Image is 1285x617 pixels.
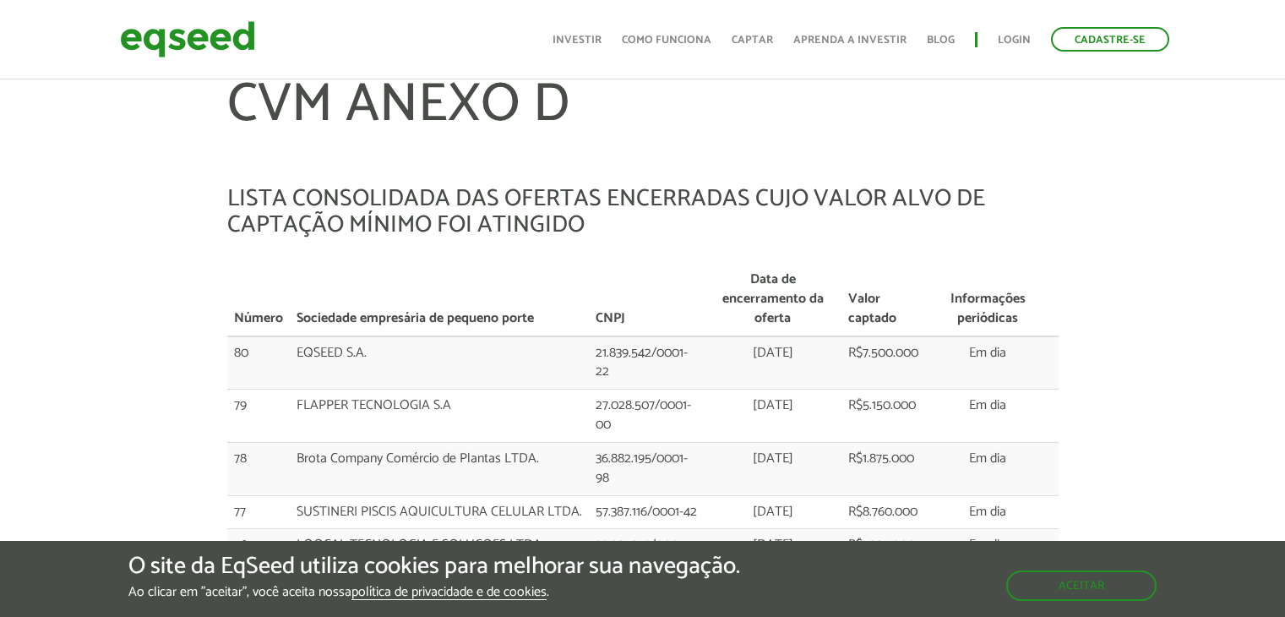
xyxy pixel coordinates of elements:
td: Em dia [932,390,1045,443]
td: R$8.760.000 [841,495,931,529]
td: 77 [227,495,290,529]
td: 27.028.507/0001-00 [589,390,704,443]
a: Cadastre-se [1051,27,1169,52]
td: R$1.875.000 [841,442,931,495]
td: 21.839.542/0001-22 [589,336,704,390]
th: Sociedade empresária de pequeno porte [290,264,589,336]
td: Em dia [932,529,1045,582]
span: [DATE] [753,341,793,364]
th: Valor captado [841,264,931,336]
a: Captar [732,35,773,46]
th: Informações periódicas [932,264,1045,336]
button: Aceitar [1006,571,1157,601]
td: LOOCAL TECNOLOGIA E SOLUCOES LTDA [290,529,589,582]
h5: LISTA CONSOLIDADA DAS OFERTAS ENCERRADAS CUJO VALOR ALVO DE CAPTAÇÃO MÍNIMO FOI ATINGIDO [227,186,1059,238]
td: 80 [227,336,290,390]
span: [DATE] [753,447,793,470]
a: Login [998,35,1031,46]
td: Brota Company Comércio de Plantas LTDA. [290,442,589,495]
a: Como funciona [622,35,711,46]
a: Aprenda a investir [793,35,907,46]
td: 78 [227,442,290,495]
td: Em dia [932,495,1045,529]
a: Investir [553,35,602,46]
th: CNPJ [589,264,704,336]
p: Ao clicar em "aceitar", você aceita nossa . [128,584,740,600]
td: 79 [227,390,290,443]
span: [DATE] [753,533,793,556]
td: SUSTINERI PISCIS AQUICULTURA CELULAR LTDA. [290,495,589,529]
td: R$7.500.000 [841,336,931,390]
th: Data de encerramento da oferta [704,264,841,336]
td: 39.921.279/0001-81 [589,529,704,582]
th: Número [227,264,290,336]
td: Em dia [932,336,1045,390]
td: Em dia [932,442,1045,495]
h5: O site da EqSeed utiliza cookies para melhorar sua navegação. [128,554,740,580]
td: R$1.225.000 [841,529,931,582]
img: EqSeed [120,17,255,62]
td: 36.882.195/0001-98 [589,442,704,495]
td: FLAPPER TECNOLOGIA S.A [290,390,589,443]
span: [DATE] [753,394,793,417]
span: [DATE] [753,500,793,523]
a: política de privacidade e de cookies [351,586,547,600]
h1: CVM ANEXO D [227,76,1059,186]
td: R$5.150.000 [841,390,931,443]
a: Blog [927,35,955,46]
td: 57.387.116/0001-42 [589,495,704,529]
td: 76 [227,529,290,582]
td: EQSEED S.A. [290,336,589,390]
